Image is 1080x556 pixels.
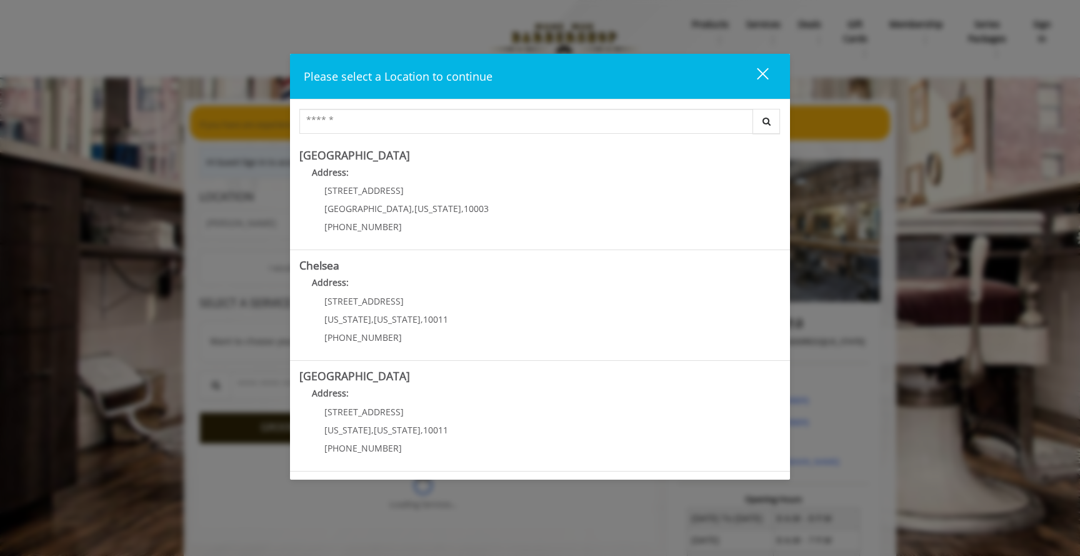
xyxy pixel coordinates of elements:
div: close dialog [742,67,767,86]
span: [STREET_ADDRESS] [324,184,404,196]
span: [STREET_ADDRESS] [324,295,404,307]
span: , [371,424,374,436]
b: [GEOGRAPHIC_DATA] [299,148,410,163]
span: , [421,313,423,325]
span: , [461,203,464,215]
span: 10011 [423,313,448,325]
input: Search Center [299,109,753,134]
span: [US_STATE] [414,203,461,215]
span: [STREET_ADDRESS] [324,406,404,418]
span: , [421,424,423,436]
b: Address: [312,166,349,178]
b: [GEOGRAPHIC_DATA] [299,368,410,383]
span: [GEOGRAPHIC_DATA] [324,203,412,215]
span: Please select a Location to continue [304,69,492,84]
b: Address: [312,387,349,399]
span: [US_STATE] [374,424,421,436]
span: [US_STATE] [374,313,421,325]
span: 10011 [423,424,448,436]
span: [PHONE_NUMBER] [324,331,402,343]
i: Search button [759,117,774,126]
span: , [371,313,374,325]
span: , [412,203,414,215]
span: 10003 [464,203,489,215]
b: Chelsea [299,258,339,273]
span: [US_STATE] [324,424,371,436]
span: [PHONE_NUMBER] [324,442,402,454]
span: [PHONE_NUMBER] [324,221,402,233]
div: Center Select [299,109,781,140]
button: close dialog [734,63,776,89]
b: Address: [312,276,349,288]
span: [US_STATE] [324,313,371,325]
